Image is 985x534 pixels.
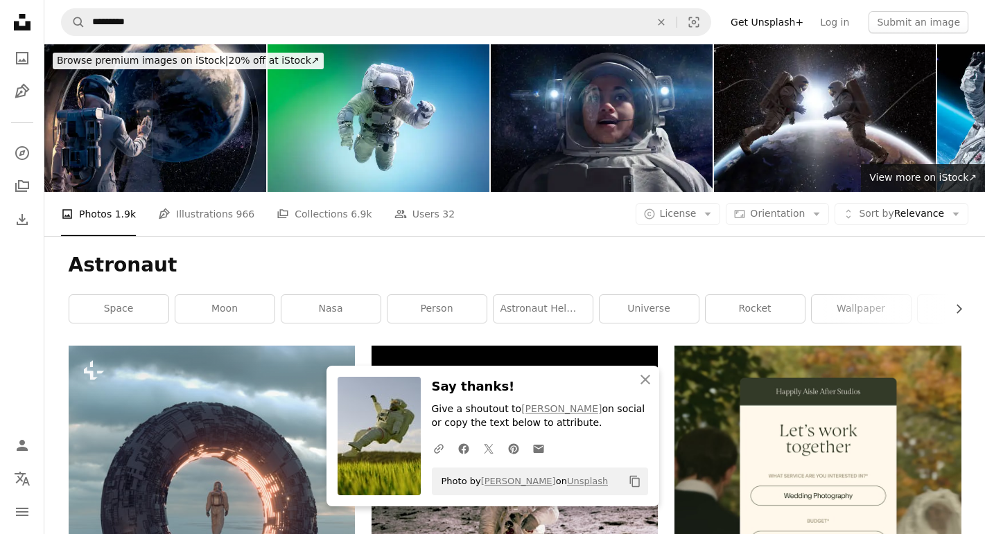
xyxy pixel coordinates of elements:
span: Browse premium images on iStock | [57,55,228,66]
span: Photo by on [435,470,609,492]
a: Astronaut walks under a sci fi structure with neon lights . Futuristic and innovation concept . T... [69,482,355,495]
span: 966 [236,206,255,222]
img: Female Astronaut Looking At Earth From Space [491,44,713,192]
button: Menu [8,498,36,526]
span: 20% off at iStock ↗ [57,55,320,66]
img: Astronaut Aboard Spacecraft Looking At Earth [44,44,266,192]
p: Give a shoutout to on social or copy the text below to attribute. [432,402,648,430]
span: Sort by [859,208,894,219]
h3: Say thanks! [432,377,648,397]
button: Search Unsplash [62,9,85,35]
a: Share on Twitter [476,434,501,462]
a: Collections 6.9k [277,192,372,236]
a: Share on Facebook [451,434,476,462]
span: Relevance [859,207,944,221]
form: Find visuals sitewide [61,8,711,36]
button: Language [8,465,36,492]
a: wallpaper [812,295,911,323]
img: Two Astronauts In Space Facing Each Other In Front Of Earth [714,44,936,192]
button: Copy to clipboard [623,470,647,493]
a: View more on iStock↗ [861,164,985,192]
a: rocket [706,295,805,323]
span: Orientation [750,208,805,219]
a: Share over email [526,434,551,462]
a: moon [175,295,274,323]
a: Users 32 [394,192,455,236]
a: [PERSON_NAME] [521,403,602,414]
a: universe [600,295,699,323]
a: Photos [8,44,36,72]
a: Collections [8,172,36,200]
a: Illustrations [8,78,36,105]
h1: Astronaut [69,253,961,278]
a: person [387,295,487,323]
span: View more on iStock ↗ [869,172,977,183]
a: astronaut helmet [494,295,593,323]
button: Submit an image [869,11,968,33]
a: Log in / Sign up [8,431,36,459]
button: Orientation [726,203,829,225]
a: nasa [281,295,381,323]
button: Sort byRelevance [835,203,968,225]
button: scroll list to the right [946,295,961,323]
a: Share on Pinterest [501,434,526,462]
img: Spaceman floating in space. Astronaut on bright blue and green background. Man in space suit fly.... [268,44,489,192]
a: Unsplash [567,476,608,486]
a: space [69,295,168,323]
span: 6.9k [351,206,372,222]
button: License [636,203,721,225]
a: Browse premium images on iStock|20% off at iStock↗ [44,44,332,78]
a: Get Unsplash+ [722,11,812,33]
a: Log in [812,11,857,33]
a: Explore [8,139,36,167]
button: Visual search [677,9,711,35]
a: Illustrations 966 [158,192,254,236]
a: Download History [8,206,36,233]
a: [PERSON_NAME] [481,476,556,486]
span: 32 [442,206,455,222]
span: License [660,208,697,219]
button: Clear [646,9,677,35]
